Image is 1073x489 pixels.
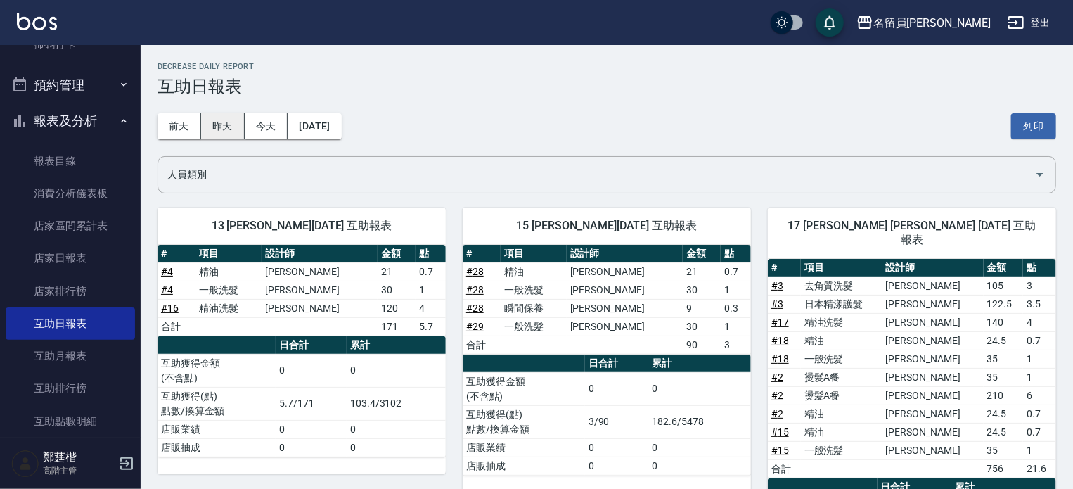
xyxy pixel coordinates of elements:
[463,372,585,405] td: 互助獲得金額 (不含點)
[195,299,262,317] td: 精油洗髮
[158,245,195,263] th: #
[801,277,882,295] td: 去角質洗髮
[378,281,416,299] td: 30
[648,438,751,457] td: 0
[463,355,751,476] table: a dense table
[347,336,446,355] th: 累計
[416,281,446,299] td: 1
[984,441,1024,459] td: 35
[683,336,721,354] td: 90
[721,262,751,281] td: 0.7
[1023,459,1056,478] td: 21.6
[161,266,173,277] a: #4
[721,336,751,354] td: 3
[567,281,683,299] td: [PERSON_NAME]
[683,262,721,281] td: 21
[984,423,1024,441] td: 24.5
[721,281,751,299] td: 1
[1023,259,1056,277] th: 點
[245,113,288,139] button: 今天
[851,8,996,37] button: 名留員[PERSON_NAME]
[1023,441,1056,459] td: 1
[158,420,276,438] td: 店販業績
[771,408,783,419] a: #2
[161,303,179,314] a: #16
[882,313,984,331] td: [PERSON_NAME]
[585,438,648,457] td: 0
[984,295,1024,313] td: 122.5
[801,405,882,423] td: 精油
[882,331,984,350] td: [PERSON_NAME]
[648,405,751,438] td: 182.6/5478
[771,317,789,328] a: #17
[882,441,984,459] td: [PERSON_NAME]
[585,457,648,475] td: 0
[567,317,683,336] td: [PERSON_NAME]
[683,299,721,317] td: 9
[416,317,446,336] td: 5.7
[771,280,783,291] a: #3
[480,219,734,233] span: 15 [PERSON_NAME][DATE] 互助報表
[6,28,135,61] a: 掃碼打卡
[984,313,1024,331] td: 140
[158,113,201,139] button: 前天
[347,354,446,387] td: 0
[501,245,567,263] th: 項目
[195,281,262,299] td: 一般洗髮
[567,299,683,317] td: [PERSON_NAME]
[882,368,984,386] td: [PERSON_NAME]
[1023,277,1056,295] td: 3
[1023,405,1056,423] td: 0.7
[771,445,789,456] a: #15
[463,457,585,475] td: 店販抽成
[501,299,567,317] td: 瞬間保養
[567,262,683,281] td: [PERSON_NAME]
[1002,10,1056,36] button: 登出
[195,245,262,263] th: 項目
[158,354,276,387] td: 互助獲得金額 (不含點)
[648,372,751,405] td: 0
[158,62,1056,71] h2: Decrease Daily Report
[6,145,135,177] a: 報表目錄
[158,245,446,336] table: a dense table
[501,262,567,281] td: 精油
[816,8,844,37] button: save
[158,317,195,336] td: 合計
[6,405,135,438] a: 互助點數明細
[1023,423,1056,441] td: 0.7
[771,335,789,346] a: #18
[785,219,1039,247] span: 17 [PERSON_NAME] [PERSON_NAME] [DATE] 互助報表
[43,450,115,464] h5: 鄭莛楷
[882,423,984,441] td: [PERSON_NAME]
[416,262,446,281] td: 0.7
[6,67,135,103] button: 預約管理
[276,354,347,387] td: 0
[585,372,648,405] td: 0
[873,14,991,32] div: 名留員[PERSON_NAME]
[347,420,446,438] td: 0
[463,438,585,457] td: 店販業績
[378,317,416,336] td: 171
[6,275,135,307] a: 店家排行榜
[463,336,501,354] td: 合計
[1023,295,1056,313] td: 3.5
[683,281,721,299] td: 30
[771,390,783,401] a: #2
[43,464,115,477] p: 高階主管
[771,353,789,364] a: #18
[466,266,484,277] a: #28
[984,350,1024,368] td: 35
[768,459,801,478] td: 合計
[984,331,1024,350] td: 24.5
[262,262,378,281] td: [PERSON_NAME]
[801,295,882,313] td: 日本精漾護髮
[416,245,446,263] th: 點
[276,420,347,438] td: 0
[801,441,882,459] td: 一般洗髮
[463,405,585,438] td: 互助獲得(點) 點數/換算金額
[648,355,751,373] th: 累計
[6,242,135,274] a: 店家日報表
[882,259,984,277] th: 設計師
[347,438,446,457] td: 0
[262,281,378,299] td: [PERSON_NAME]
